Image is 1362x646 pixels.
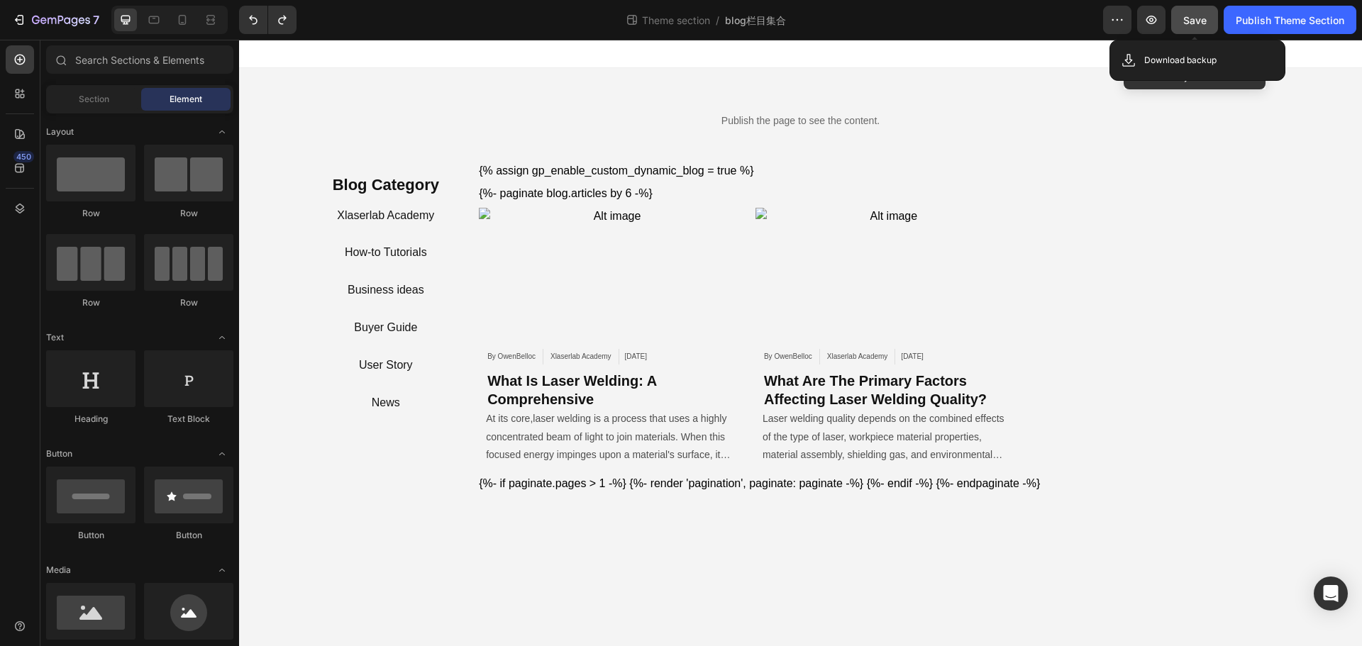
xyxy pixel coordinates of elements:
[240,435,1058,452] div: {%- if paginate.pages > 1 -%} {%- render 'pagination', paginate: paginate -%} {%- endif -%} {%- e...
[524,309,575,325] div: By OwenBelloc
[1236,13,1344,28] div: Publish Theme Section
[239,6,297,34] div: Undo/Redo
[46,126,74,138] span: Layout
[639,13,713,28] span: Theme section
[310,309,374,325] div: Xlaserlab Academy
[144,296,233,309] div: Row
[662,311,684,323] div: [DATE]
[46,207,135,220] div: Row
[144,207,233,220] div: Row
[524,370,775,424] p: Laser welding quality depends on the combined effects of the type of laser, workpiece material pr...
[144,413,233,425] div: Text Block
[247,309,298,325] div: By OwenBelloc
[516,168,782,303] img: Alt image
[73,87,109,96] div: 域名概述
[386,311,408,323] div: [DATE]
[1314,577,1348,611] div: Open Intercom Messenger
[239,40,1362,646] iframe: Design area
[211,326,233,349] span: Toggle open
[46,45,233,74] input: Search Sections & Elements
[587,309,650,325] div: Xlaserlab Academy
[46,447,72,460] span: Button
[46,413,135,425] div: Heading
[211,442,233,465] span: Toggle open
[247,330,498,370] a: What Is Laser Welding: A Comprehensive
[240,145,1058,162] div: {%- paginate blog.articles by 6 -%}
[46,296,135,309] div: Row
[247,370,498,424] p: At its core,laser welding is a process that uses a highly concentrated beam of light to join mate...
[170,93,202,106] span: Element
[1144,53,1217,67] p: Download backup
[160,87,233,96] div: 关键词（按流量）
[37,37,144,50] div: 域名: [DOMAIN_NAME]
[145,85,156,96] img: tab_keywords_by_traffic_grey.svg
[46,331,64,344] span: Text
[725,13,786,28] span: blog栏目集合
[716,13,719,28] span: /
[211,559,233,581] span: Toggle open
[57,85,69,96] img: tab_domain_overview_orange.svg
[1224,6,1356,34] button: Publish Theme Section
[46,529,135,542] div: Button
[144,529,233,542] div: Button
[23,37,34,50] img: website_grey.svg
[93,11,99,28] p: 7
[23,23,34,34] img: logo_orange.svg
[13,151,34,162] div: 450
[524,330,775,370] a: What Are The Primary Factors Affecting Laser Welding Quality?
[1171,6,1218,34] button: Save
[211,121,233,143] span: Toggle open
[46,564,71,577] span: Media
[40,23,70,34] div: v 4.0.25
[1183,14,1207,26] span: Save
[240,123,1058,140] div: {% assign gp_enable_custom_dynamic_blog = true %}
[6,6,106,34] button: 7
[79,93,109,106] span: Section
[240,168,505,303] img: Alt image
